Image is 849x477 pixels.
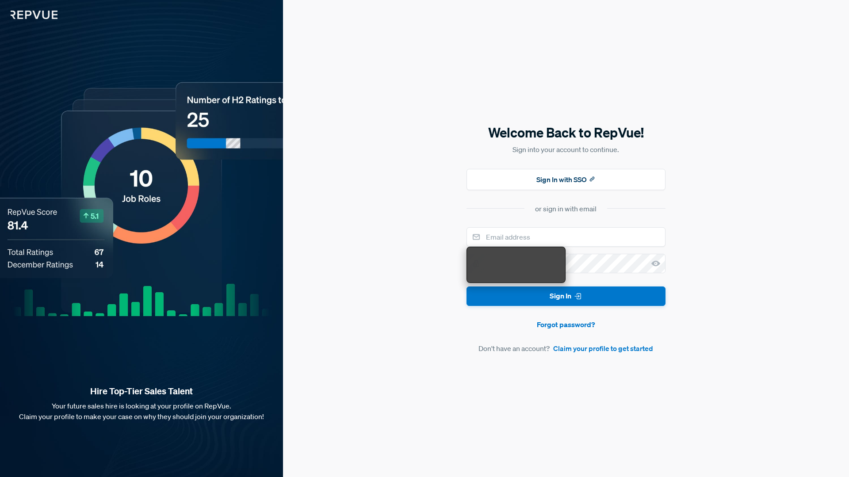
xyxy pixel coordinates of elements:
strong: Hire Top-Tier Sales Talent [14,385,269,397]
div: or sign in with email [535,203,597,214]
a: Claim your profile to get started [553,343,653,354]
button: Sign In [467,286,665,306]
article: Don't have an account? [467,343,665,354]
p: Sign into your account to continue. [467,144,665,155]
button: Sign In with SSO [467,169,665,190]
p: Your future sales hire is looking at your profile on RepVue. Claim your profile to make your case... [14,401,269,422]
input: Email address [467,227,665,247]
a: Forgot password? [467,319,665,330]
h5: Welcome Back to RepVue! [467,123,665,142]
